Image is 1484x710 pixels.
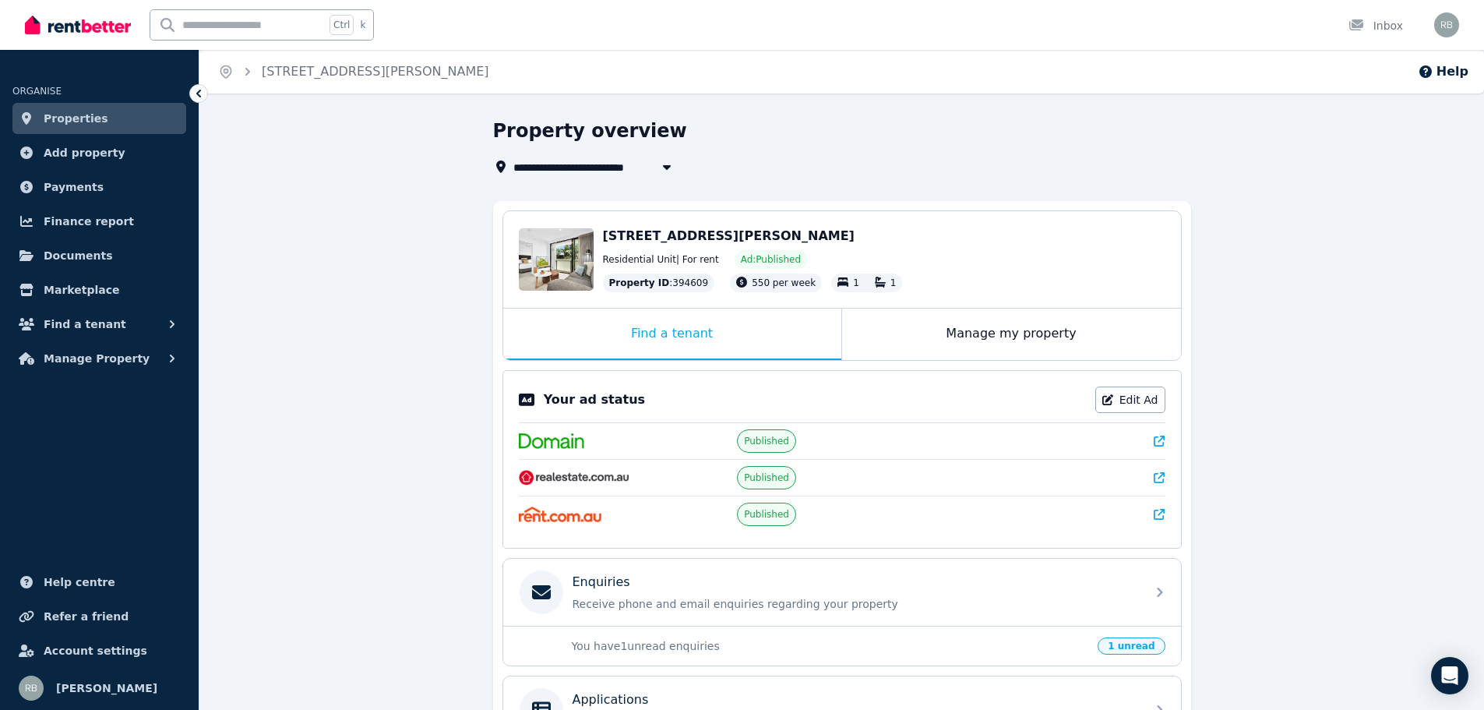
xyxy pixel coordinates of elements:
[360,19,365,31] span: k
[12,635,186,666] a: Account settings
[12,343,186,374] button: Manage Property
[573,691,649,709] p: Applications
[12,274,186,306] a: Marketplace
[12,171,186,203] a: Payments
[890,277,897,288] span: 1
[12,137,186,168] a: Add property
[544,390,645,409] p: Your ad status
[744,472,789,484] span: Published
[12,206,186,237] a: Finance report
[503,559,1181,626] a: EnquiriesReceive phone and email enquiries regarding your property
[12,86,62,97] span: ORGANISE
[752,277,816,288] span: 550 per week
[44,212,134,231] span: Finance report
[573,596,1137,612] p: Receive phone and email enquiries regarding your property
[842,309,1181,360] div: Manage my property
[744,435,789,447] span: Published
[12,567,186,598] a: Help centre
[44,178,104,196] span: Payments
[1431,657,1468,694] div: Open Intercom Messenger
[12,103,186,134] a: Properties
[25,13,131,37] img: RentBetter
[12,601,186,632] a: Refer a friend
[262,64,489,79] a: [STREET_ADDRESS][PERSON_NAME]
[519,470,630,486] img: RealEstate.com.au
[44,143,125,162] span: Add property
[44,109,108,128] span: Properties
[44,349,150,368] span: Manage Property
[572,638,1089,654] p: You have 1 unread enquiries
[56,679,157,698] span: [PERSON_NAME]
[1348,18,1403,34] div: Inbox
[1098,638,1165,655] span: 1 unread
[603,228,855,243] span: [STREET_ADDRESS][PERSON_NAME]
[44,607,129,626] span: Refer a friend
[519,433,584,449] img: Domain.com.au
[44,315,126,334] span: Find a tenant
[853,277,859,288] span: 1
[199,50,508,94] nav: Breadcrumb
[12,240,186,271] a: Documents
[1095,387,1165,413] a: Edit Ad
[519,507,602,522] img: Rent.com.au
[12,309,186,340] button: Find a tenant
[44,246,113,265] span: Documents
[19,676,44,701] img: Rick Baek
[603,253,719,266] span: Residential Unit | For rent
[44,641,147,660] span: Account settings
[744,508,789,521] span: Published
[1434,12,1459,37] img: Rick Baek
[573,573,630,592] p: Enquiries
[503,309,841,360] div: Find a tenant
[741,253,801,266] span: Ad: Published
[44,281,119,299] span: Marketplace
[493,118,687,143] h1: Property overview
[609,277,670,289] span: Property ID
[44,573,115,592] span: Help centre
[330,15,354,35] span: Ctrl
[1418,62,1468,81] button: Help
[603,274,715,292] div: : 394609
